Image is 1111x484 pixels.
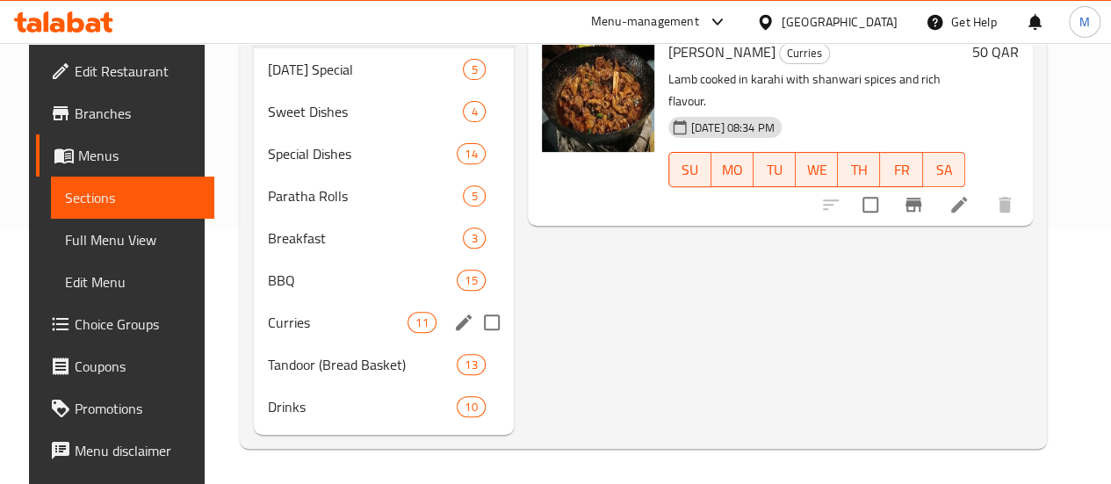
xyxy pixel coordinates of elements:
[711,152,754,187] button: MO
[892,184,934,226] button: Branch-specific-item
[464,230,484,247] span: 3
[458,357,484,373] span: 13
[78,145,200,166] span: Menus
[718,157,747,183] span: MO
[887,157,915,183] span: FR
[852,186,889,223] span: Select to update
[984,184,1026,226] button: delete
[254,133,514,175] div: Special Dishes14
[36,303,214,345] a: Choice Groups
[75,398,200,419] span: Promotions
[796,152,838,187] button: WE
[268,354,457,375] span: Tandoor (Bread Basket)
[463,101,485,122] div: items
[51,219,214,261] a: Full Menu View
[75,356,200,377] span: Coupons
[65,271,200,293] span: Edit Menu
[36,430,214,472] a: Menu disclaimer
[457,396,485,417] div: items
[268,396,457,417] span: Drinks
[464,61,484,78] span: 5
[457,143,485,164] div: items
[782,12,898,32] div: [GEOGRAPHIC_DATA]
[408,314,435,331] span: 11
[51,177,214,219] a: Sections
[268,312,408,333] span: Curries
[779,43,830,64] div: Curries
[457,270,485,291] div: items
[1079,12,1090,32] span: M
[36,387,214,430] a: Promotions
[75,103,200,124] span: Branches
[254,90,514,133] div: Sweet Dishes4
[463,59,485,80] div: items
[591,11,699,33] div: Menu-management
[458,399,484,415] span: 10
[880,152,922,187] button: FR
[254,175,514,217] div: Paratha Rolls5
[780,43,829,63] span: Curries
[463,228,485,249] div: items
[254,343,514,386] div: Tandoor (Bread Basket)13
[803,157,831,183] span: WE
[36,345,214,387] a: Coupons
[254,259,514,301] div: BBQ15
[754,152,796,187] button: TU
[268,228,464,249] span: Breakfast
[254,217,514,259] div: Breakfast3
[949,194,970,215] a: Edit menu item
[930,157,958,183] span: SA
[268,101,464,122] span: Sweet Dishes
[668,152,711,187] button: SU
[268,185,464,206] span: Paratha Rolls
[254,48,514,90] div: [DATE] Special5
[75,314,200,335] span: Choice Groups
[36,134,214,177] a: Menus
[464,104,484,120] span: 4
[254,386,514,428] div: Drinks10
[75,61,200,82] span: Edit Restaurant
[542,40,654,152] img: Mutton Shinwari Karahi
[36,92,214,134] a: Branches
[451,309,477,336] button: edit
[668,69,965,112] p: Lamb cooked in karahi with shanwari spices and rich flavour.
[464,188,484,205] span: 5
[761,157,789,183] span: TU
[65,229,200,250] span: Full Menu View
[65,187,200,208] span: Sections
[668,39,776,65] span: [PERSON_NAME]
[268,59,464,80] span: [DATE] Special
[972,40,1019,64] h6: 50 QAR
[845,157,873,183] span: TH
[268,270,457,291] span: BBQ
[684,119,782,136] span: [DATE] 08:34 PM
[458,146,484,163] span: 14
[36,50,214,92] a: Edit Restaurant
[676,157,704,183] span: SU
[838,152,880,187] button: TH
[463,185,485,206] div: items
[268,143,457,164] span: Special Dishes
[458,272,484,289] span: 15
[923,152,965,187] button: SA
[51,261,214,303] a: Edit Menu
[75,440,200,461] span: Menu disclaimer
[254,301,514,343] div: Curries11edit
